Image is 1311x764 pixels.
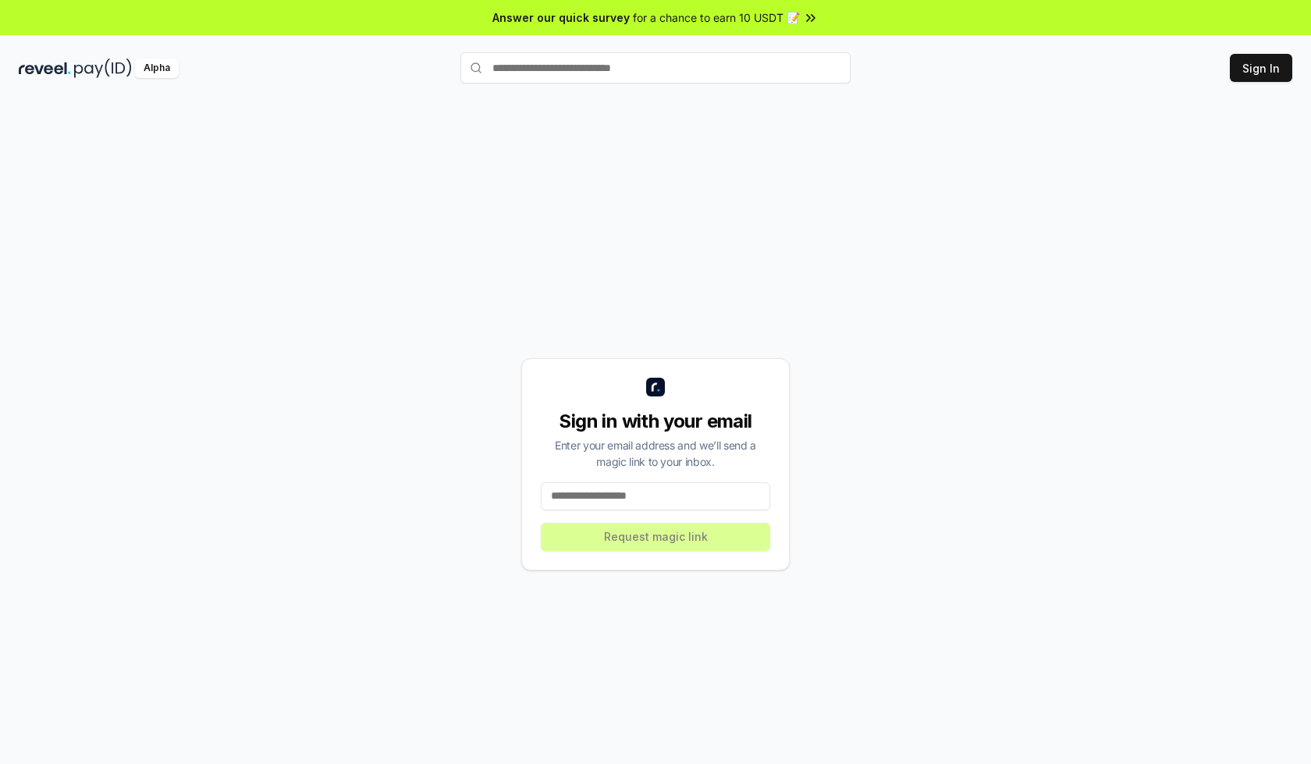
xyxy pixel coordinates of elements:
[135,59,179,78] div: Alpha
[1230,54,1292,82] button: Sign In
[541,409,770,434] div: Sign in with your email
[646,378,665,396] img: logo_small
[74,59,132,78] img: pay_id
[492,9,630,26] span: Answer our quick survey
[541,437,770,470] div: Enter your email address and we’ll send a magic link to your inbox.
[19,59,71,78] img: reveel_dark
[633,9,800,26] span: for a chance to earn 10 USDT 📝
